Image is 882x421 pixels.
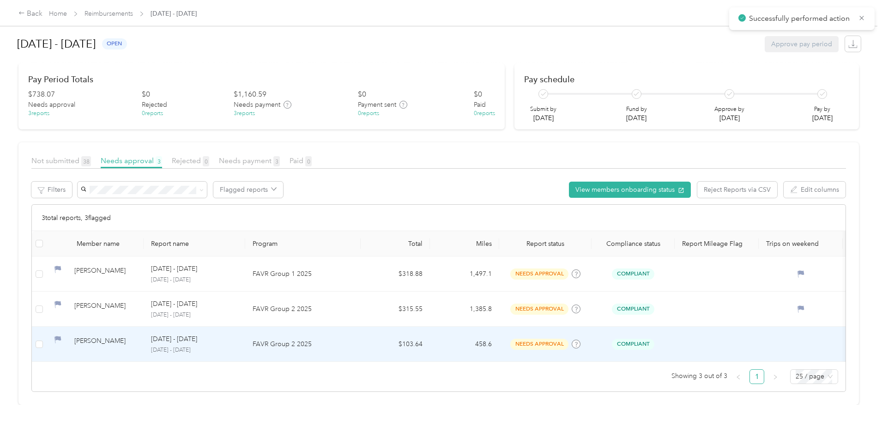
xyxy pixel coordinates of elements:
[796,370,833,384] span: 25 / page
[31,156,91,165] span: Not submitted
[731,369,746,384] button: left
[766,240,835,248] p: Trips on weekend
[773,374,778,380] span: right
[253,269,353,279] p: FAVR Group 1 2025
[361,327,430,362] td: $103.64
[474,100,486,110] span: Paid
[253,304,353,314] p: FAVR Group 2 2025
[151,311,238,319] p: [DATE] - [DATE]
[74,266,136,282] div: [PERSON_NAME]
[142,110,163,118] div: 0 reports
[714,105,744,114] p: Approve by
[74,301,136,317] div: [PERSON_NAME]
[361,256,430,292] td: $318.88
[749,13,852,24] p: Successfully performed action
[358,100,396,110] span: Payment sent
[768,369,783,384] li: Next Page
[151,276,238,284] p: [DATE] - [DATE]
[368,240,423,248] div: Total
[768,369,783,384] button: right
[273,156,280,166] span: 3
[626,113,647,123] p: [DATE]
[731,369,746,384] li: Previous Page
[234,100,280,110] span: Needs payment
[750,370,764,384] a: 1
[203,156,209,166] span: 0
[736,374,741,380] span: left
[142,89,150,100] div: $ 0
[234,89,266,100] div: $ 1,160.59
[612,339,654,349] span: Compliant
[430,327,499,362] td: 458.6
[714,113,744,123] p: [DATE]
[101,156,162,165] span: Needs approval
[510,268,568,279] span: needs approval
[28,110,49,118] div: 3 reports
[144,231,245,256] th: Report name
[430,256,499,292] td: 1,497.1
[18,8,42,19] div: Back
[361,292,430,327] td: $315.55
[74,336,136,352] div: [PERSON_NAME]
[569,182,691,198] button: View members onboarding status
[151,264,197,274] p: [DATE] - [DATE]
[358,89,366,100] div: $ 0
[612,268,654,279] span: Compliant
[437,240,492,248] div: Miles
[812,113,833,123] p: [DATE]
[784,182,846,198] button: Edit columns
[530,105,556,114] p: Submit by
[151,9,197,18] span: [DATE] - [DATE]
[524,74,849,84] h2: Pay schedule
[626,105,647,114] p: Fund by
[474,89,482,100] div: $ 0
[47,231,144,256] th: Member name
[245,256,361,292] td: FAVR Group 1 2025
[28,74,495,84] h2: Pay Period Totals
[28,89,55,100] div: $ 738.07
[290,156,312,165] span: Paid
[245,327,361,362] td: FAVR Group 2 2025
[151,346,238,354] p: [DATE] - [DATE]
[253,339,353,349] p: FAVR Group 2 2025
[32,205,846,231] div: 3 total reports, 3 flagged
[599,240,667,248] span: Compliance status
[530,113,556,123] p: [DATE]
[151,334,197,344] p: [DATE] - [DATE]
[49,10,67,18] a: Home
[697,182,777,198] button: Reject Reports via CSV
[142,100,167,110] span: Rejected
[77,240,136,248] div: Member name
[102,38,127,49] span: open
[172,156,209,165] span: Rejected
[305,156,312,166] span: 0
[81,156,91,166] span: 38
[612,304,654,314] span: Compliant
[510,304,568,314] span: needs approval
[510,339,568,349] span: needs approval
[671,369,727,383] span: Showing 3 out of 3
[790,369,838,384] div: Page Size
[17,33,96,55] h1: [DATE] - [DATE]
[156,156,162,166] span: 3
[151,299,197,309] p: [DATE] - [DATE]
[213,182,283,198] button: Flagged reports
[830,369,882,421] iframe: Everlance-gr Chat Button Frame
[358,110,379,118] div: 0 reports
[474,110,495,118] div: 0 reports
[245,231,361,256] th: Program
[682,240,751,248] p: Report Mileage Flag
[219,156,280,165] span: Needs payment
[812,105,833,114] p: Pay by
[430,292,499,327] td: 1,385.8
[85,10,133,18] a: Reimbursements
[234,110,255,118] div: 3 reports
[507,240,584,248] span: Report status
[28,100,75,110] span: Needs approval
[31,182,72,198] button: Filters
[749,369,764,384] li: 1
[245,292,361,327] td: FAVR Group 2 2025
